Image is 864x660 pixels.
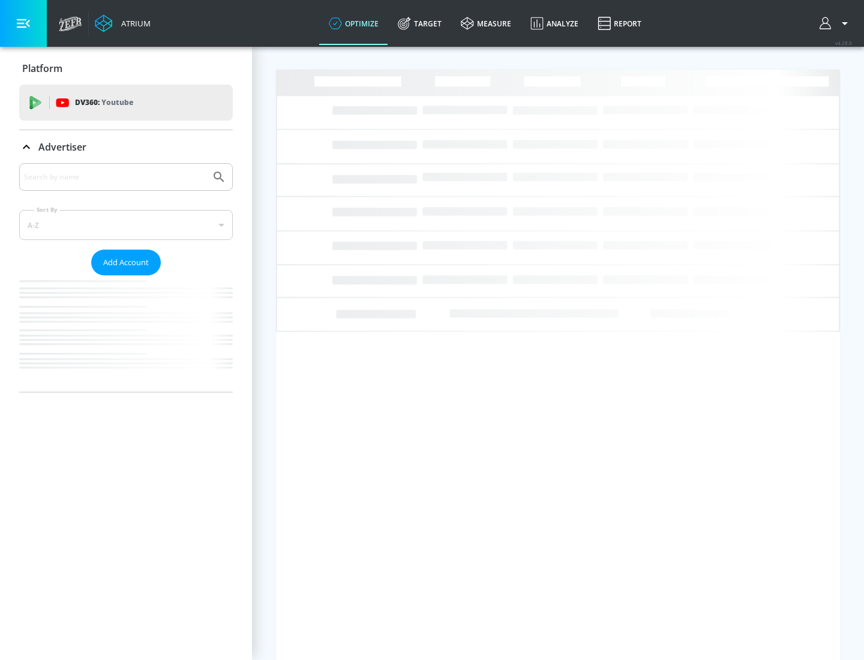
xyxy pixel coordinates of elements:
span: v 4.28.0 [835,40,852,46]
div: Advertiser [19,130,233,164]
p: Platform [22,62,62,75]
nav: list of Advertiser [19,275,233,392]
div: DV360: Youtube [19,85,233,121]
label: Sort By [34,206,60,214]
span: Add Account [103,256,149,269]
div: Platform [19,52,233,85]
p: DV360: [75,96,133,109]
div: A-Z [19,210,233,240]
div: Advertiser [19,163,233,392]
input: Search by name [24,169,206,185]
button: Add Account [91,250,161,275]
a: measure [451,2,521,45]
a: Atrium [95,14,151,32]
a: Target [388,2,451,45]
a: Analyze [521,2,588,45]
a: Report [588,2,651,45]
a: optimize [319,2,388,45]
p: Youtube [101,96,133,109]
div: Atrium [116,18,151,29]
p: Advertiser [38,140,86,154]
